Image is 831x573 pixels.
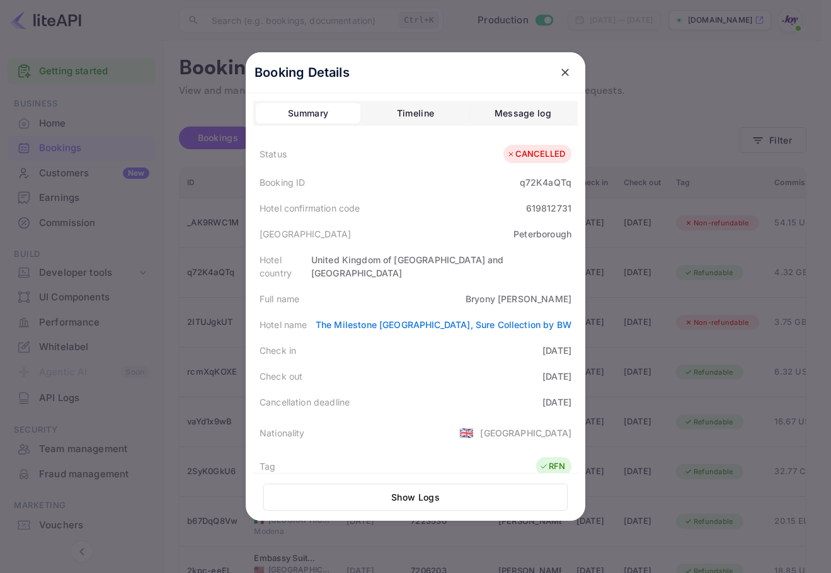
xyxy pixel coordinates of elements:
p: Booking Details [255,63,350,82]
div: Hotel country [260,253,311,280]
div: q72K4aQTq [520,176,571,189]
div: [GEOGRAPHIC_DATA] [480,426,571,440]
button: Summary [256,103,360,123]
div: Hotel confirmation code [260,201,360,215]
button: Timeline [363,103,467,123]
div: [DATE] [542,395,571,409]
div: Nationality [260,426,305,440]
div: [DATE] [542,370,571,383]
div: Tag [260,460,275,473]
span: United States [459,421,474,444]
button: Message log [471,103,575,123]
div: Message log [495,106,551,121]
a: The Milestone [GEOGRAPHIC_DATA], Sure Collection by BW [316,319,571,330]
div: Summary [288,106,328,121]
button: Show Logs [263,484,568,511]
button: close [554,61,576,84]
div: Full name [260,292,299,305]
div: CANCELLED [507,148,565,161]
div: Hotel name [260,318,307,331]
div: Check in [260,344,296,357]
div: Bryony [PERSON_NAME] [466,292,571,305]
div: United Kingdom of [GEOGRAPHIC_DATA] and [GEOGRAPHIC_DATA] [311,253,571,280]
div: Timeline [397,106,434,121]
div: RFN [539,460,565,473]
div: [GEOGRAPHIC_DATA] [260,227,352,241]
div: Cancellation deadline [260,395,350,409]
div: 619812731 [526,201,571,215]
div: [DATE] [542,344,571,357]
div: Booking ID [260,176,306,189]
div: Status [260,147,287,161]
div: Check out [260,370,302,383]
div: Peterborough [513,227,571,241]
